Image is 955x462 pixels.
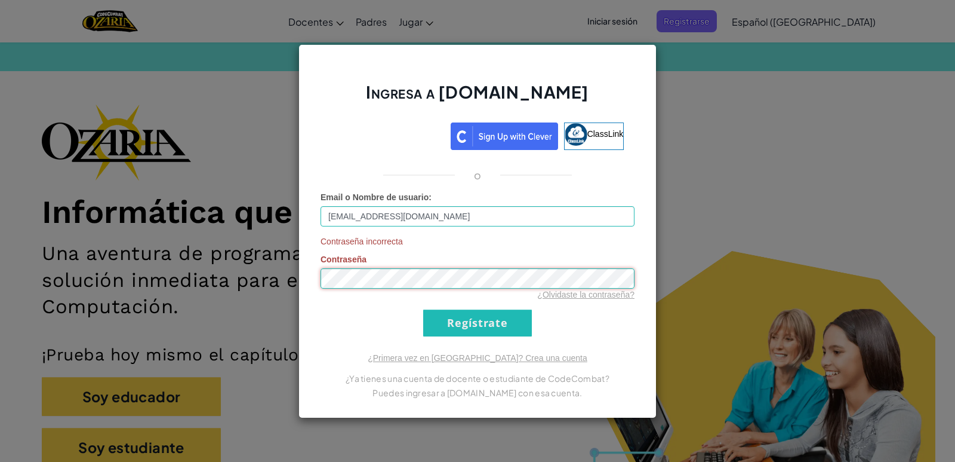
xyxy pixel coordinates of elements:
span: Email o Nombre de usuario [321,192,429,202]
input: Regístrate [423,310,532,336]
label: : [321,191,432,203]
p: o [474,168,481,182]
span: Contraseña incorrecta [321,235,634,247]
img: clever_sso_button@2x.png [451,123,558,150]
iframe: Botón de Acceder con Google [325,121,451,148]
p: ¿Ya tienes una cuenta de docente o estudiante de CodeCombat? [321,371,634,385]
span: Contraseña [321,255,366,264]
a: ¿Primera vez en [GEOGRAPHIC_DATA]? Crea una cuenta [368,353,587,363]
img: classlink-logo-small.png [565,123,587,146]
a: ¿Olvidaste la contraseña? [537,290,634,299]
p: Puedes ingresar a [DOMAIN_NAME] con esa cuenta. [321,385,634,400]
span: ClassLink [587,128,624,138]
h2: Ingresa a [DOMAIN_NAME] [321,81,634,115]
